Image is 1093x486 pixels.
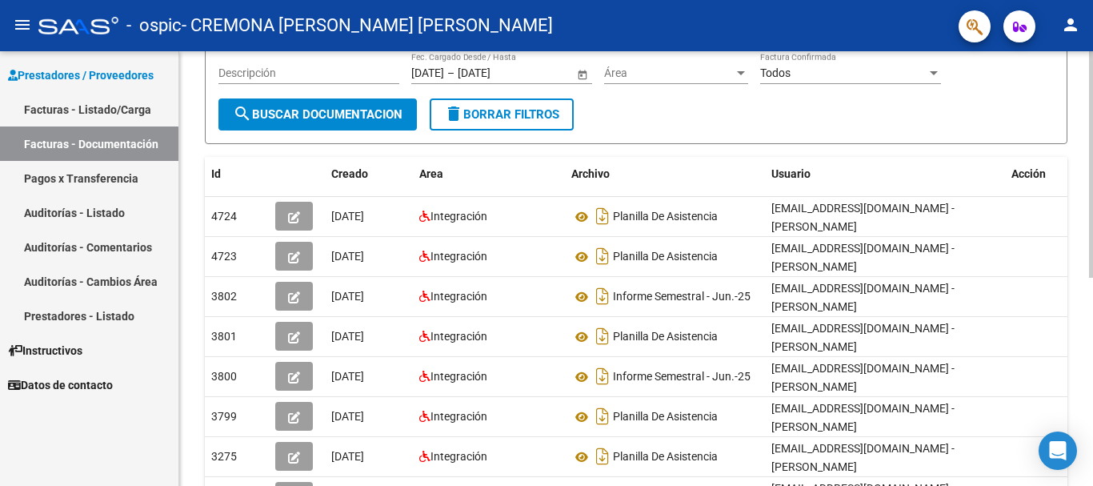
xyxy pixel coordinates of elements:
[592,323,613,349] i: Descargar documento
[574,66,591,82] button: Open calendar
[771,202,955,233] span: [EMAIL_ADDRESS][DOMAIN_NAME] - [PERSON_NAME]
[205,157,269,191] datatable-header-cell: Id
[592,404,613,429] i: Descargar documento
[218,98,417,131] button: Buscar Documentacion
[613,451,718,464] span: Planilla De Asistencia
[13,15,32,34] mat-icon: menu
[771,402,955,433] span: [EMAIL_ADDRESS][DOMAIN_NAME] - [PERSON_NAME]
[211,290,237,303] span: 3802
[592,203,613,229] i: Descargar documento
[771,282,955,313] span: [EMAIL_ADDRESS][DOMAIN_NAME] - [PERSON_NAME]
[430,370,487,383] span: Integración
[565,157,765,191] datatable-header-cell: Archivo
[8,66,154,84] span: Prestadores / Proveedores
[211,410,237,423] span: 3799
[760,66,791,79] span: Todos
[411,66,444,80] input: Start date
[571,167,610,180] span: Archivo
[771,322,955,353] span: [EMAIL_ADDRESS][DOMAIN_NAME] - [PERSON_NAME]
[592,243,613,269] i: Descargar documento
[613,371,751,384] span: Informe Semestral - Jun.-25
[771,242,955,273] span: [EMAIL_ADDRESS][DOMAIN_NAME] - [PERSON_NAME]
[211,167,221,180] span: Id
[765,157,1005,191] datatable-header-cell: Usuario
[592,363,613,389] i: Descargar documento
[211,370,237,383] span: 3800
[771,362,955,393] span: [EMAIL_ADDRESS][DOMAIN_NAME] - [PERSON_NAME]
[458,66,536,80] input: End date
[430,450,487,463] span: Integración
[331,167,368,180] span: Creado
[430,410,487,423] span: Integración
[430,98,574,131] button: Borrar Filtros
[430,210,487,223] span: Integración
[8,342,82,359] span: Instructivos
[430,290,487,303] span: Integración
[1039,432,1077,470] div: Open Intercom Messenger
[771,442,955,473] span: [EMAIL_ADDRESS][DOMAIN_NAME] - [PERSON_NAME]
[1061,15,1080,34] mat-icon: person
[613,411,718,424] span: Planilla De Asistencia
[613,331,718,343] span: Planilla De Asistencia
[233,107,402,122] span: Buscar Documentacion
[613,211,718,223] span: Planilla De Asistencia
[331,330,364,343] span: [DATE]
[604,66,734,80] span: Área
[613,291,751,303] span: Informe Semestral - Jun.-25
[592,283,613,309] i: Descargar documento
[8,376,113,394] span: Datos de contacto
[331,410,364,423] span: [DATE]
[430,330,487,343] span: Integración
[613,251,718,263] span: Planilla De Asistencia
[447,66,454,80] span: –
[771,167,811,180] span: Usuario
[211,330,237,343] span: 3801
[444,107,559,122] span: Borrar Filtros
[331,210,364,223] span: [DATE]
[331,250,364,263] span: [DATE]
[211,450,237,463] span: 3275
[331,290,364,303] span: [DATE]
[419,167,443,180] span: Area
[592,444,613,469] i: Descargar documento
[413,157,565,191] datatable-header-cell: Area
[325,157,413,191] datatable-header-cell: Creado
[331,450,364,463] span: [DATE]
[211,210,237,223] span: 4724
[233,104,252,123] mat-icon: search
[182,8,553,43] span: - CREMONA [PERSON_NAME] [PERSON_NAME]
[126,8,182,43] span: - ospic
[331,370,364,383] span: [DATE]
[1011,167,1046,180] span: Acción
[211,250,237,263] span: 4723
[430,250,487,263] span: Integración
[444,104,463,123] mat-icon: delete
[1005,157,1085,191] datatable-header-cell: Acción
